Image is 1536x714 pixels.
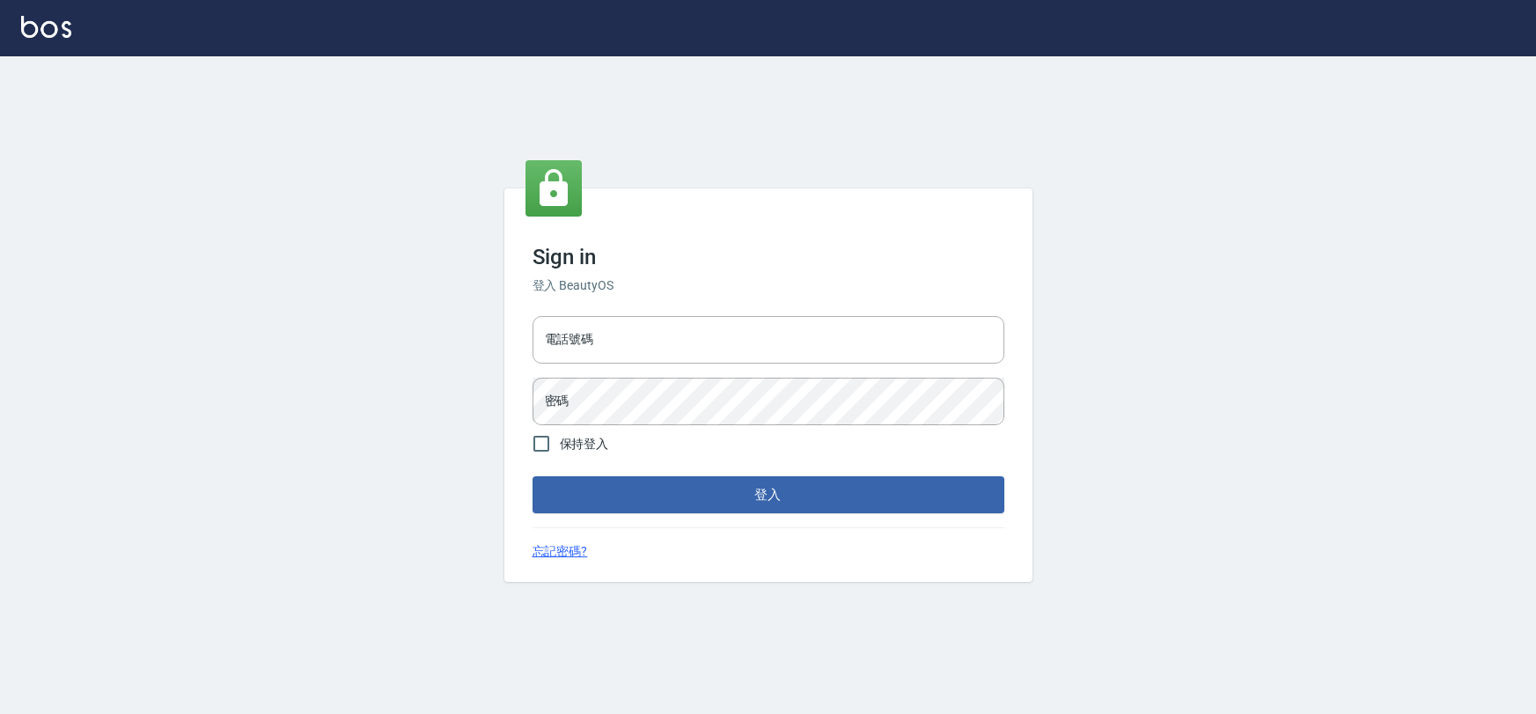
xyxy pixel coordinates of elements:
h6: 登入 BeautyOS [533,276,1004,295]
button: 登入 [533,476,1004,513]
img: Logo [21,16,71,38]
a: 忘記密碼? [533,542,588,561]
h3: Sign in [533,245,1004,269]
span: 保持登入 [560,435,609,453]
